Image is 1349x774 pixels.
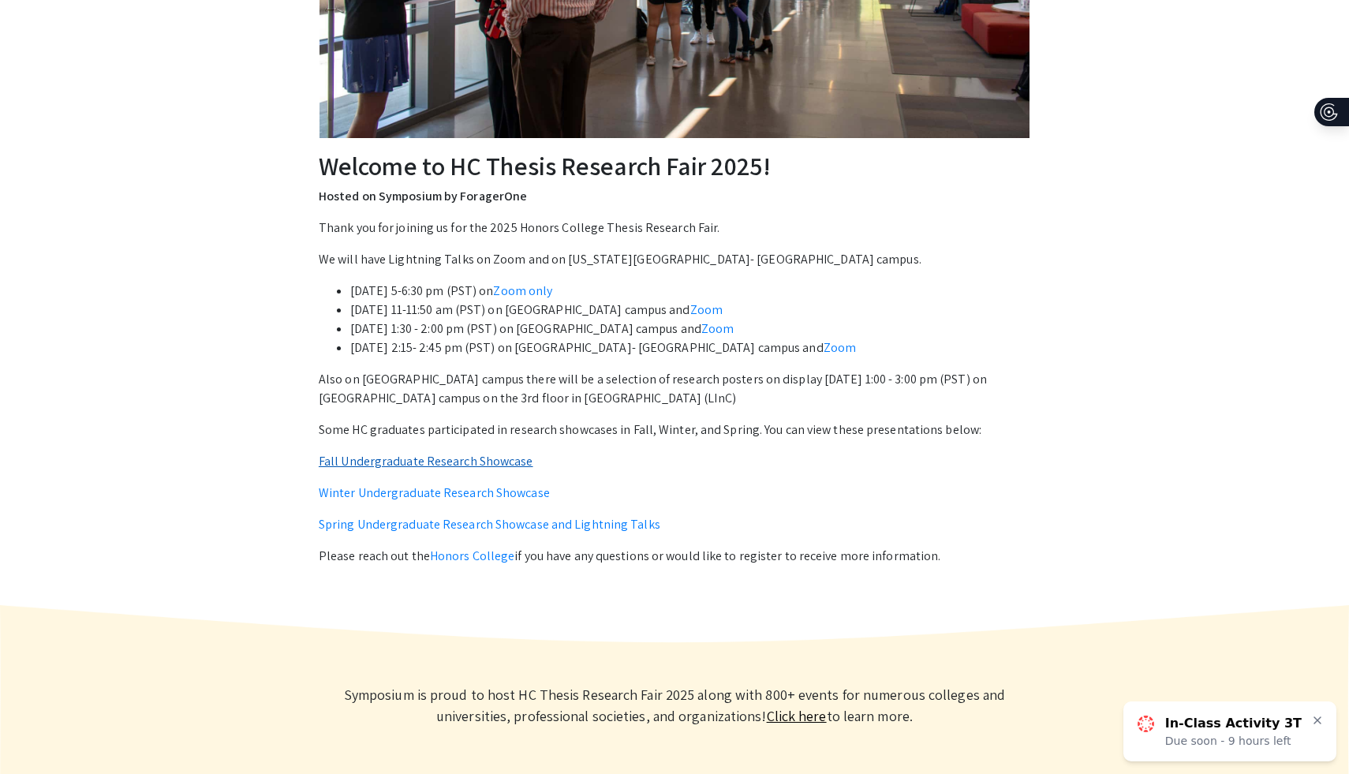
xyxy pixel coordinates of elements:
[319,187,1030,206] p: Hosted on Symposium by ForagerOne
[319,250,1030,269] p: We will have Lightning Talks on Zoom and on [US_STATE][GEOGRAPHIC_DATA]- [GEOGRAPHIC_DATA] campus.
[319,516,660,533] a: Spring Undergraduate Research Showcase and Lightning Talks
[319,151,1030,181] h2: Welcome to HC Thesis Research Fair 2025!
[319,547,1030,566] p: Please reach out the if you have any questions or would like to register to receive more informat...
[824,339,856,356] a: Zoom
[690,301,723,318] a: Zoom
[319,219,1030,237] p: Thank you for joining us for the 2025 Honors College Thesis Research Fair.
[12,703,67,762] iframe: Chat
[319,370,1030,408] p: Also on [GEOGRAPHIC_DATA] campus there will be a selection of research posters on display [DATE] ...
[350,320,1030,338] li: [DATE] 1:30 - 2:00 pm (PST) on [GEOGRAPHIC_DATA] campus and
[430,548,514,564] a: Honors College
[701,320,734,337] a: Zoom
[493,282,552,299] a: Zoom only
[335,684,1014,727] p: Symposium is proud to host HC Thesis Research Fair 2025 along with 800+ events for numerous colle...
[319,421,1030,439] p: Some HC graduates participated in research showcases in Fall, Winter, and Spring. You can view th...
[350,338,1030,357] li: [DATE] 2:15- 2:45 pm (PST) on [GEOGRAPHIC_DATA]- [GEOGRAPHIC_DATA] campus and
[767,707,827,725] a: Learn more about Symposium
[319,484,550,501] a: Winter Undergraduate Research Showcase
[350,301,1030,320] li: [DATE] 11-11:50 am (PST) on [GEOGRAPHIC_DATA] campus and
[319,453,533,469] a: Fall Undergraduate Research Showcase
[350,282,1030,301] li: [DATE] 5-6:30 pm (PST) on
